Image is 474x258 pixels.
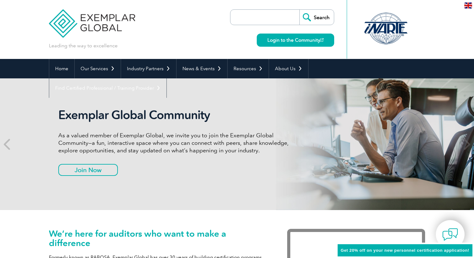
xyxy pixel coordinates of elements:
[341,248,469,253] span: Get 20% off on your new personnel certification application!
[49,78,166,98] a: Find Certified Professional / Training Provider
[320,38,324,42] img: open_square.png
[58,132,293,154] p: As a valued member of Exemplar Global, we invite you to join the Exemplar Global Community—a fun,...
[464,3,472,8] img: en
[49,59,74,78] a: Home
[121,59,176,78] a: Industry Partners
[49,229,268,248] h1: We’re here for auditors who want to make a difference
[269,59,308,78] a: About Us
[257,34,334,47] a: Login to the Community
[299,10,334,25] input: Search
[58,164,118,176] a: Join Now
[49,42,118,49] p: Leading the way to excellence
[58,108,293,122] h2: Exemplar Global Community
[442,227,458,242] img: contact-chat.png
[228,59,269,78] a: Resources
[176,59,227,78] a: News & Events
[75,59,121,78] a: Our Services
